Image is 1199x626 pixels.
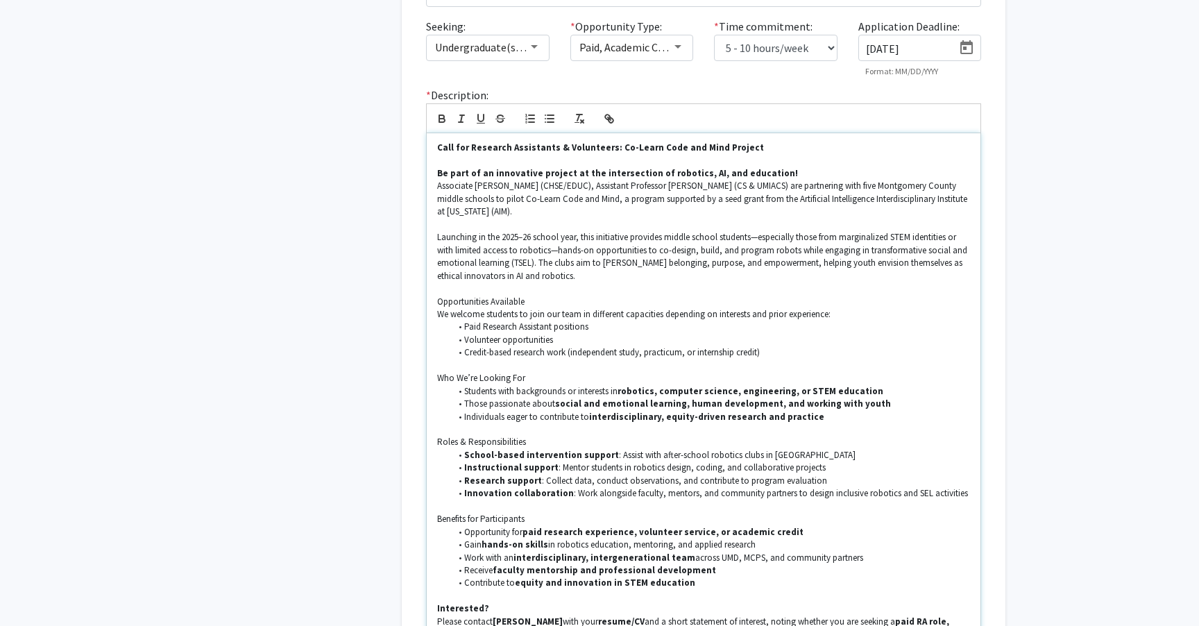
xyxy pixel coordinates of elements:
strong: interdisciplinary, equity-driven research and practice [589,411,824,423]
strong: Innovation collaboration [464,487,574,499]
strong: paid research experience, volunteer service, or academic credit [522,526,803,538]
label: Opportunity Type: [570,18,662,35]
li: Those passionate about [451,398,971,410]
strong: Call for Research Assistants & Volunteers: Co-Learn Code and Mind Project [437,142,764,153]
span: We welcome students to join our team in different capacities depending on interests and prior exp... [437,308,831,320]
span: Paid, Academic Credit, Volunteer [579,40,733,54]
li: Individuals eager to contribute to [451,411,971,423]
strong: social and emotional learning, human development, and working with youth [555,398,891,409]
strong: faculty mentorship and professional development [493,564,716,576]
span: Opportunities Available [437,296,525,307]
li: Opportunity for [451,526,971,539]
span: Roles & Responsibilities [437,436,526,448]
strong: School-based intervention support [464,449,619,461]
li: Students with backgrounds or interests in [451,385,971,398]
li: Contribute to [451,577,971,589]
strong: robotics, computer science, engineering, or STEM education [618,385,883,397]
span: Undergraduate(s), Master's Student(s), Doctoral Candidate(s) (PhD, MD, DMD, PharmD, etc.) [435,40,871,54]
label: Application Deadline: [858,18,960,35]
span: Benefits for Participants [437,513,525,525]
li: Volunteer opportunities [451,334,971,346]
strong: Be part of an innovative project at the intersection of robotics, AI, and education! [437,167,798,179]
label: Description: [426,87,488,103]
strong: equity and innovation in STEM education [515,577,695,589]
strong: Instructional support [464,462,559,473]
li: Gain in robotics education, mentoring, and applied research [451,539,971,551]
strong: interdisciplinary, intergenerational team [513,552,695,564]
span: Associate [PERSON_NAME] (CHSE/EDUC), Assistant Professor [PERSON_NAME] (CS & UMIACS) are partneri... [437,180,969,217]
li: Receive [451,564,971,577]
strong: Interested? [437,602,489,614]
strong: hands-on skills [482,539,548,550]
strong: Research support [464,475,542,487]
mat-hint: Format: MM/DD/YYYY [865,67,938,76]
li: : Work alongside faculty, mentors, and community partners to design inclusive robotics and SEL ac... [451,487,971,500]
li: : Mentor students in robotics design, coding, and collaborative projects [451,462,971,474]
li: Credit-based research work (independent study, practicum, or internship credit) [451,346,971,359]
label: Seeking: [426,18,466,35]
button: Open calendar [953,35,980,60]
span: Launching in the 2025–26 school year, this initiative provides middle school students—especially ... [437,231,969,281]
li: : Assist with after-school robotics clubs in [GEOGRAPHIC_DATA] [451,449,971,462]
li: Work with an across UMD, MCPS, and community partners [451,552,971,564]
iframe: Chat [10,564,59,616]
li: : Collect data, conduct observations, and contribute to program evaluation [451,475,971,487]
label: Time commitment: [714,18,813,35]
span: Who We’re Looking For [437,372,525,384]
li: Paid Research Assistant positions [451,321,971,333]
